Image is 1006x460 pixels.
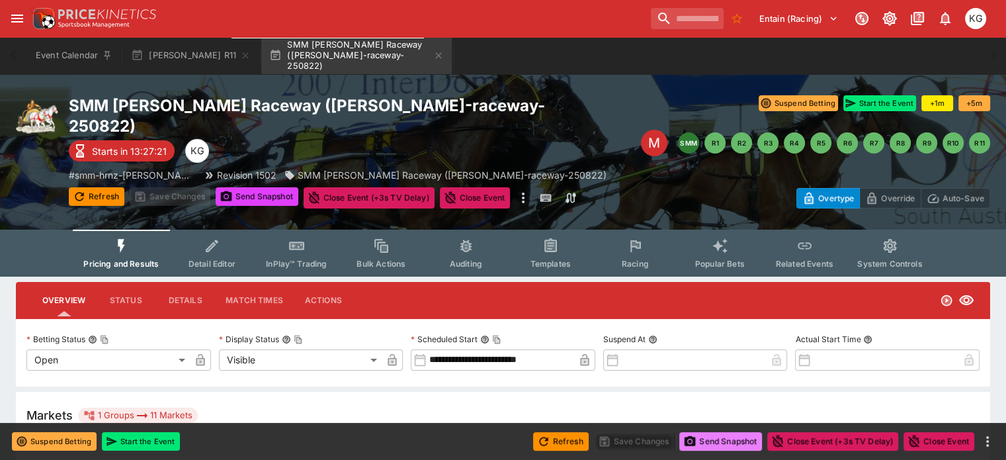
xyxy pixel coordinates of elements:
div: Open [26,349,190,371]
button: Event Calendar [28,37,120,74]
button: R6 [837,132,858,154]
button: Close Event [903,432,974,451]
button: SMM [PERSON_NAME] Raceway ([PERSON_NAME]-raceway-250822) [261,37,452,74]
button: R7 [863,132,884,154]
button: Suspend Betting [759,95,838,111]
nav: pagination navigation [678,132,990,154]
button: Actions [294,285,353,316]
span: Bulk Actions [356,259,405,269]
p: Copy To Clipboard [69,168,196,182]
button: R2 [731,132,752,154]
button: Match Times [215,285,294,316]
button: Select Tenant [751,8,846,29]
button: Copy To Clipboard [294,335,303,344]
p: Overtype [818,191,854,205]
p: Suspend At [603,334,646,345]
div: SMM Addington Raceway (addington-raceway-250822) [284,168,607,182]
span: Templates [530,259,571,269]
button: more [980,434,995,449]
div: Kevin Gutschlag [965,8,986,29]
span: Detail Editor [189,259,235,269]
button: Copy To Clipboard [492,335,501,344]
button: R3 [757,132,778,154]
img: PriceKinetics Logo [29,5,56,32]
button: Connected to PK [850,7,874,30]
button: Overview [32,285,96,316]
img: Sportsbook Management [58,22,130,28]
span: Pricing and Results [83,259,159,269]
button: Display StatusCopy To Clipboard [282,335,291,344]
button: open drawer [5,7,29,30]
h5: Markets [26,408,73,423]
span: Related Events [776,259,833,269]
button: Scheduled StartCopy To Clipboard [480,335,489,344]
div: Event type filters [73,230,933,277]
button: Start the Event [843,95,916,111]
button: Auto-Save [921,188,990,208]
span: InPlay™ Trading [266,259,327,269]
p: Starts in 13:27:21 [92,144,167,158]
div: Visible [219,349,382,371]
span: Racing [622,259,649,269]
button: SMM [678,132,699,154]
img: harness_racing.png [16,95,58,138]
button: R5 [810,132,831,154]
p: SMM [PERSON_NAME] Raceway ([PERSON_NAME]-raceway-250822) [298,168,607,182]
button: Details [155,285,215,316]
button: [PERSON_NAME] R11 [123,37,259,74]
button: Send Snapshot [679,432,762,451]
button: Documentation [905,7,929,30]
button: R9 [916,132,937,154]
button: Close Event [440,187,511,208]
div: Kevin Gutschlag [185,139,209,163]
button: +1m [921,95,953,111]
button: +5m [958,95,990,111]
svg: Visible [958,293,974,308]
p: Revision 1502 [217,168,276,182]
p: Display Status [219,334,279,345]
div: Start From [796,188,990,208]
button: Notifications [933,7,957,30]
button: Overtype [796,188,860,208]
input: search [651,8,724,29]
button: R1 [704,132,726,154]
button: more [515,187,531,208]
svg: Open [940,294,953,307]
button: Status [96,285,155,316]
p: Scheduled Start [411,334,478,345]
button: Kevin Gutschlag [961,4,990,33]
p: Actual Start Time [795,334,860,345]
button: R11 [969,132,990,154]
button: Start the Event [102,432,180,451]
button: Suspend Betting [12,432,97,451]
p: Betting Status [26,334,85,345]
p: Auto-Save [943,191,984,205]
button: R10 [943,132,964,154]
button: Toggle light/dark mode [878,7,901,30]
button: Copy To Clipboard [100,335,109,344]
span: Auditing [450,259,482,269]
h2: Copy To Clipboard [69,95,607,136]
button: Suspend At [648,335,657,344]
button: Refresh [69,187,124,206]
button: Override [859,188,921,208]
img: PriceKinetics [58,9,156,19]
button: Actual Start Time [863,335,872,344]
div: Edit Meeting [641,130,667,156]
button: Betting StatusCopy To Clipboard [88,335,97,344]
button: Refresh [533,432,589,451]
button: Close Event (+3s TV Delay) [767,432,898,451]
button: R8 [890,132,911,154]
p: Override [881,191,915,205]
button: Close Event (+3s TV Delay) [304,187,435,208]
button: No Bookmarks [726,8,747,29]
span: System Controls [857,259,922,269]
span: Popular Bets [695,259,745,269]
button: Send Snapshot [216,187,298,206]
div: 1 Groups 11 Markets [83,408,192,424]
button: R4 [784,132,805,154]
